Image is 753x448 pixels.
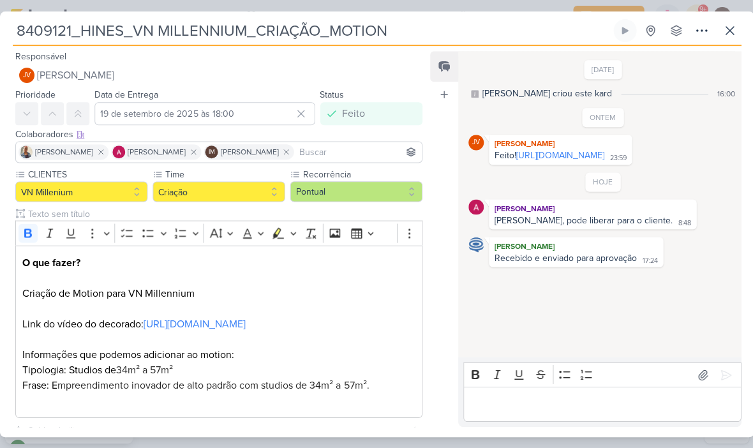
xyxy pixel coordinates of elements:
[491,239,660,252] div: [PERSON_NAME]
[716,88,734,100] div: 16:00
[26,207,422,220] input: Texto sem título
[220,146,278,158] span: [PERSON_NAME]
[516,150,604,161] a: [URL][DOMAIN_NAME]
[15,128,422,141] div: Colaboradores
[15,181,147,202] button: VN Millenium
[15,64,422,87] button: JV [PERSON_NAME]
[23,72,31,79] p: JV
[468,135,483,150] div: Joney Viana
[28,423,404,437] div: Subkardz (1)
[153,181,285,202] button: Criação
[468,237,483,252] img: Caroline Traven De Andrade
[22,256,80,269] strong: O que fazer?
[19,68,34,83] div: Joney Viana
[94,102,315,125] input: Select a date
[320,102,422,125] button: Feito
[22,301,415,362] p: Link do vídeo do decorado: Informações que podemos adicionar ao motion:
[37,68,114,83] span: [PERSON_NAME]
[609,153,626,163] div: 23:59
[296,144,419,160] input: Buscar
[205,146,218,158] div: Isabella Machado Guimarães
[463,362,740,387] div: Editor toolbar
[27,168,147,181] label: CLIENTES
[482,87,611,100] div: [PERSON_NAME] criou este kard
[94,89,158,100] label: Data de Entrega
[468,199,483,214] img: Alessandra Gomes
[128,146,186,158] span: [PERSON_NAME]
[491,202,693,214] div: [PERSON_NAME]
[494,252,636,263] div: Recebido e enviado para aprovação
[208,149,214,156] p: IM
[472,139,479,146] p: JV
[13,19,610,42] input: Kard Sem Título
[491,137,629,150] div: [PERSON_NAME]
[678,218,690,228] div: 8:48
[22,285,415,301] p: Criação de Motion para VN Millennium
[15,89,56,100] label: Prioridade
[144,317,246,330] a: [URL][DOMAIN_NAME]
[463,386,740,421] div: Editor editing area: main
[116,363,173,376] span: 34m² a 57m²
[164,168,285,181] label: Time
[494,214,672,225] div: [PERSON_NAME], pode liberar para o cliente.
[57,378,369,391] span: mpreendimento inovador de alto padrão com studios de 34m² a 57m².
[22,362,415,392] p: Tipologia: Studios de Frase: E
[494,150,604,161] div: Feito!
[341,106,364,121] div: Feito
[35,146,93,158] span: [PERSON_NAME]
[320,89,344,100] label: Status
[619,26,629,36] div: Ligar relógio
[15,220,422,245] div: Editor toolbar
[15,245,422,418] div: Editor editing area: main
[301,168,422,181] label: Recorrência
[290,181,422,202] button: Pontual
[642,255,657,265] div: 17:24
[20,146,33,158] img: Iara Santos
[15,51,66,62] label: Responsável
[112,146,125,158] img: Alessandra Gomes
